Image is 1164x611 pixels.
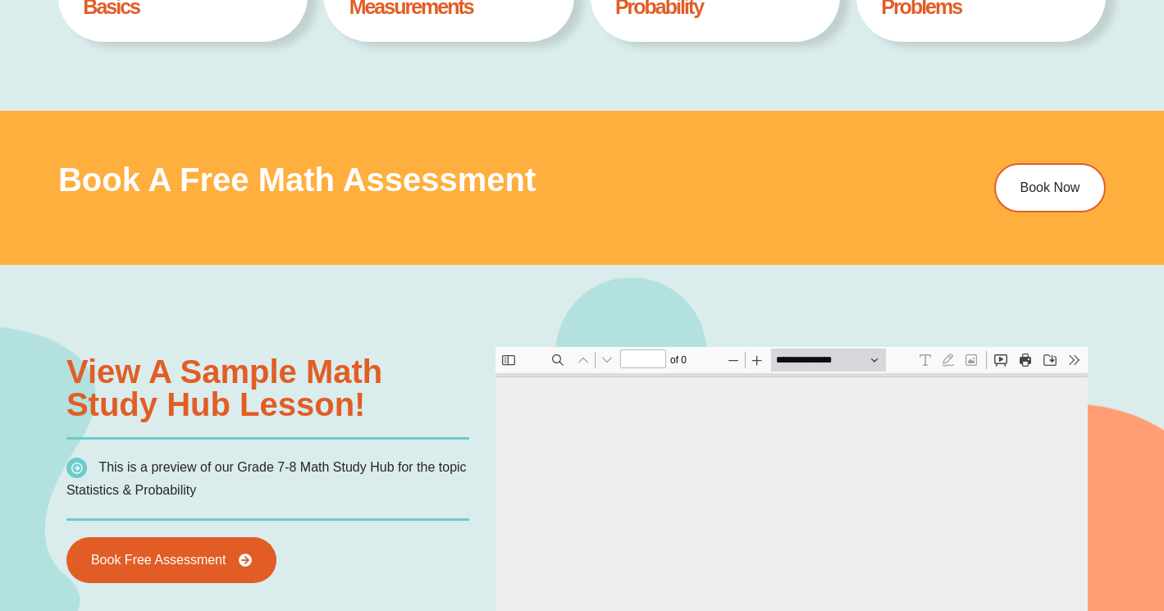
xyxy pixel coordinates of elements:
[464,2,487,25] button: Add or edit images
[66,460,467,497] span: This is a preview of our Grade 7-8 Math Study Hub for the topic Statistics & Probability
[91,554,226,567] span: Book Free Assessment
[418,2,441,25] button: Text
[66,458,87,478] img: icon-list.png
[883,426,1164,611] iframe: Chat Widget
[66,537,277,583] a: Book Free Assessment
[441,2,464,25] button: Draw
[58,163,883,196] h3: Book a Free Math Assessment
[66,355,469,421] h3: View a sample Math Study Hub lesson!
[172,2,197,25] span: of ⁨0⁩
[1020,181,1080,194] span: Book Now
[993,163,1106,212] a: Book Now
